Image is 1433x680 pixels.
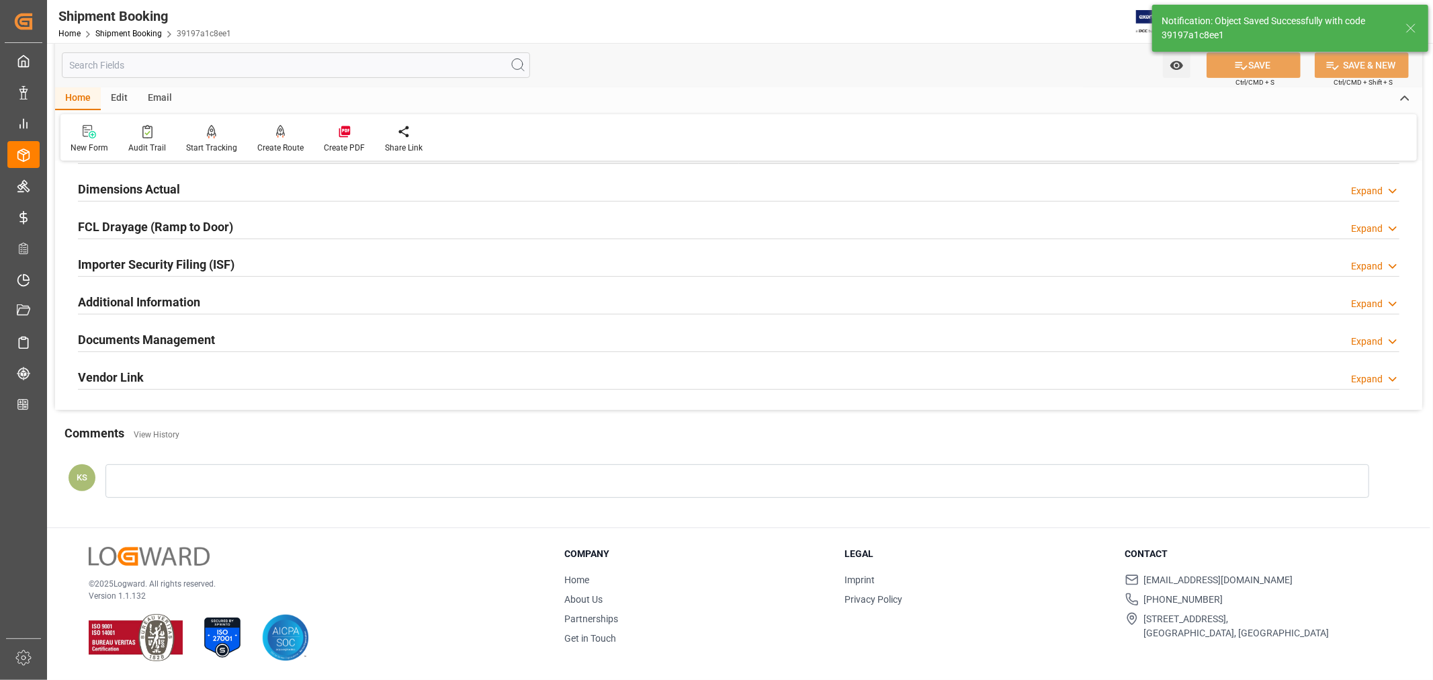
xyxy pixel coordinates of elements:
[78,368,144,386] h2: Vendor Link
[77,472,87,482] span: KS
[186,142,237,154] div: Start Tracking
[71,142,108,154] div: New Form
[262,614,309,661] img: AICPA SOC
[844,547,1108,561] h3: Legal
[844,575,875,585] a: Imprint
[564,613,618,624] a: Partnerships
[564,547,828,561] h3: Company
[564,594,603,605] a: About Us
[1162,14,1393,42] div: Notification: Object Saved Successfully with code 39197a1c8ee1
[564,575,589,585] a: Home
[844,594,902,605] a: Privacy Policy
[1351,259,1383,273] div: Expand
[134,430,179,439] a: View History
[1144,612,1330,640] span: [STREET_ADDRESS], [GEOGRAPHIC_DATA], [GEOGRAPHIC_DATA]
[1351,222,1383,236] div: Expand
[1163,52,1190,78] button: open menu
[1351,297,1383,311] div: Expand
[1315,52,1409,78] button: SAVE & NEW
[62,52,530,78] input: Search Fields
[95,29,162,38] a: Shipment Booking
[78,218,233,236] h2: FCL Drayage (Ramp to Door)
[89,590,531,602] p: Version 1.1.132
[1125,547,1389,561] h3: Contact
[78,293,200,311] h2: Additional Information
[1136,10,1182,34] img: Exertis%20JAM%20-%20Email%20Logo.jpg_1722504956.jpg
[324,142,365,154] div: Create PDF
[1235,77,1274,87] span: Ctrl/CMD + S
[101,87,138,110] div: Edit
[564,633,616,644] a: Get in Touch
[1351,335,1383,349] div: Expand
[1144,593,1223,607] span: [PHONE_NUMBER]
[58,6,231,26] div: Shipment Booking
[1144,573,1293,587] span: [EMAIL_ADDRESS][DOMAIN_NAME]
[257,142,304,154] div: Create Route
[89,547,210,566] img: Logward Logo
[89,614,183,661] img: ISO 9001 & ISO 14001 Certification
[64,424,124,442] h2: Comments
[385,142,423,154] div: Share Link
[1334,77,1393,87] span: Ctrl/CMD + Shift + S
[89,578,531,590] p: © 2025 Logward. All rights reserved.
[78,255,234,273] h2: Importer Security Filing (ISF)
[199,614,246,661] img: ISO 27001 Certification
[78,331,215,349] h2: Documents Management
[78,180,180,198] h2: Dimensions Actual
[128,142,166,154] div: Audit Trail
[55,87,101,110] div: Home
[58,29,81,38] a: Home
[138,87,182,110] div: Email
[1207,52,1301,78] button: SAVE
[1351,184,1383,198] div: Expand
[1351,372,1383,386] div: Expand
